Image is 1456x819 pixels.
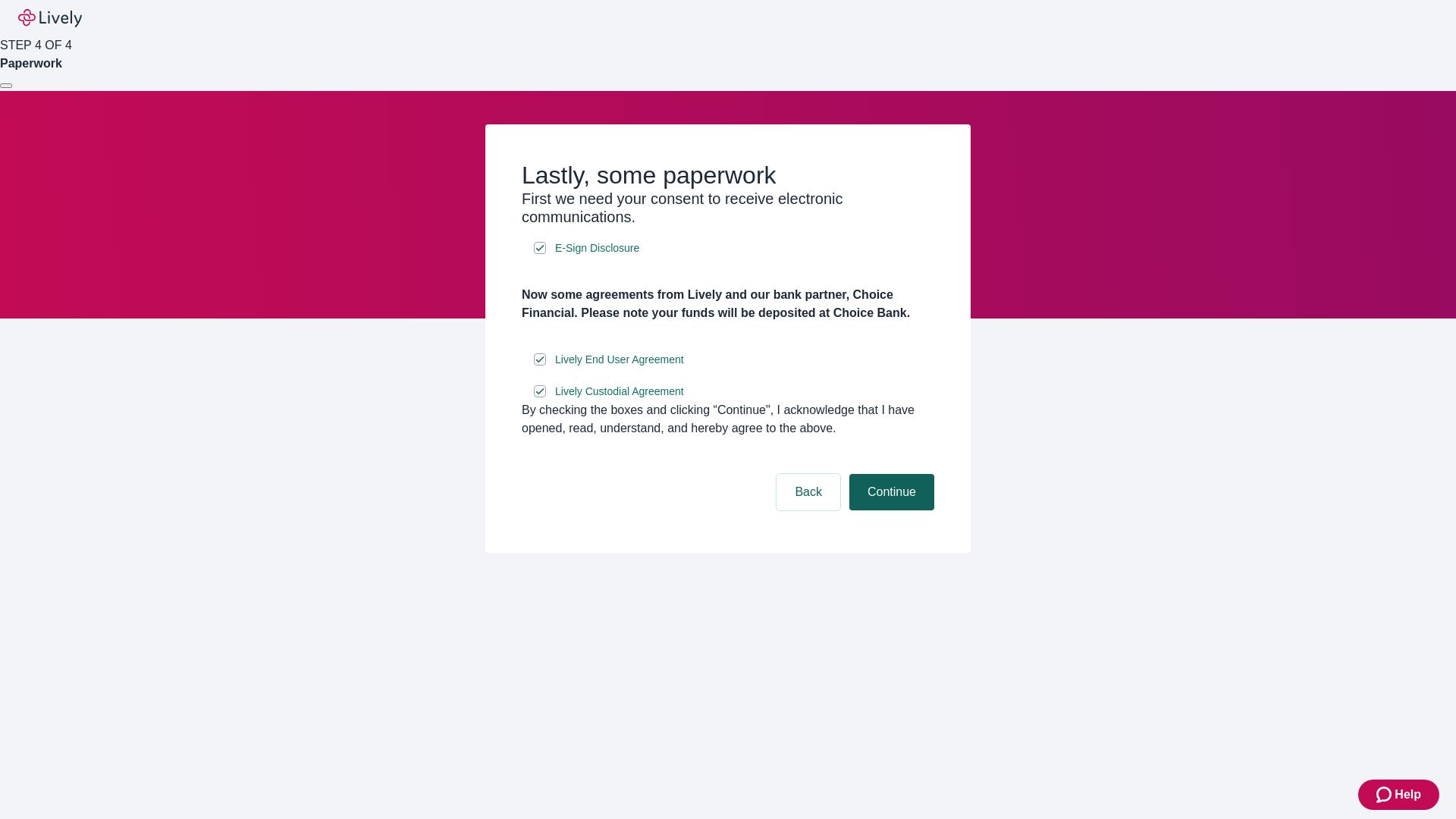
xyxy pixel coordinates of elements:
button: Back [777,474,840,510]
svg: Zendesk support icon [1376,786,1395,804]
div: By checking the boxes and clicking “Continue", I acknowledge that I have opened, read, understand... [522,401,934,438]
img: Lively [18,9,82,27]
span: Lively Custodial Agreement [555,384,684,400]
span: Lively End User Agreement [555,352,684,368]
h4: Now some agreements from Lively and our bank partner, Choice Financial. Please note your funds wi... [522,286,934,322]
h3: First we need your consent to receive electronic communications. [522,190,934,226]
h2: Lastly, some paperwork [522,161,934,190]
a: e-sign disclosure document [552,239,642,258]
button: Zendesk support iconHelp [1358,780,1439,810]
a: e-sign disclosure document [552,350,687,369]
button: Continue [849,474,934,510]
span: E-Sign Disclosure [555,240,639,256]
a: e-sign disclosure document [552,382,687,401]
span: Help [1395,786,1421,804]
